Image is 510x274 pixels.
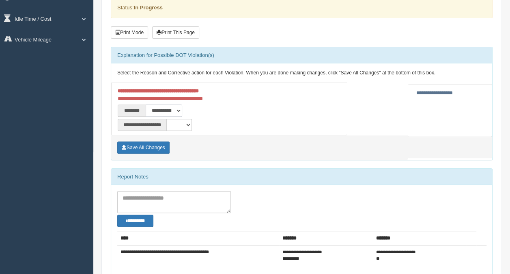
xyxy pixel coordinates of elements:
[111,26,148,39] button: Print Mode
[111,47,492,63] div: Explanation for Possible DOT Violation(s)
[152,26,199,39] button: Print This Page
[117,215,153,226] button: Change Filter Options
[111,63,492,83] div: Select the Reason and Corrective action for each Violation. When you are done making changes, cli...
[117,141,170,154] button: Save
[111,169,492,185] div: Report Notes
[133,4,163,11] strong: In Progress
